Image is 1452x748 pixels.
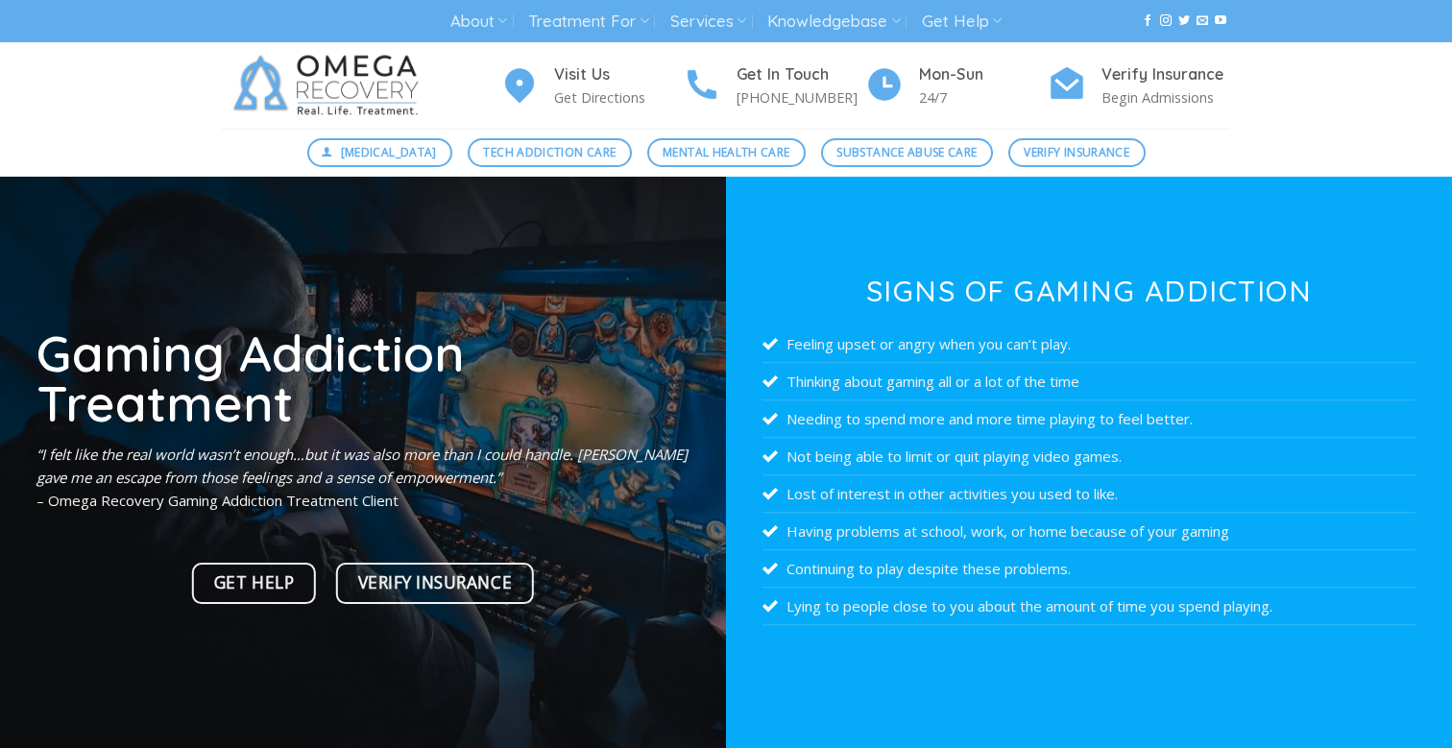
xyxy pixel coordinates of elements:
[1024,143,1129,161] span: Verify Insurance
[767,4,900,39] a: Knowledgebase
[528,4,648,39] a: Treatment For
[663,143,789,161] span: Mental Health Care
[1160,14,1172,28] a: Follow on Instagram
[214,569,294,596] span: Get Help
[737,62,865,87] h4: Get In Touch
[1142,14,1153,28] a: Follow on Facebook
[336,563,534,604] a: Verify Insurance
[36,445,688,487] em: “I felt like the real world wasn’t enough…but it was also more than I could handle. [PERSON_NAME]...
[762,438,1416,475] li: Not being able to limit or quit playing video games.
[450,4,507,39] a: About
[500,62,683,109] a: Visit Us Get Directions
[1008,138,1146,167] a: Verify Insurance
[1101,62,1230,87] h4: Verify Insurance
[358,569,512,596] span: Verify Insurance
[919,86,1048,109] p: 24/7
[762,326,1416,363] li: Feeling upset or angry when you can’t play.
[683,62,865,109] a: Get In Touch [PHONE_NUMBER]
[483,143,616,161] span: Tech Addiction Care
[836,143,977,161] span: Substance Abuse Care
[1048,62,1230,109] a: Verify Insurance Begin Admissions
[1197,14,1208,28] a: Send us an email
[554,86,683,109] p: Get Directions
[762,277,1416,305] h3: Signs of Gaming Addiction
[1101,86,1230,109] p: Begin Admissions
[554,62,683,87] h4: Visit Us
[737,86,865,109] p: [PHONE_NUMBER]
[762,475,1416,513] li: Lost of interest in other activities you used to like.
[762,588,1416,625] li: Lying to people close to you about the amount of time you spend playing.
[762,363,1416,400] li: Thinking about gaming all or a lot of the time
[762,513,1416,550] li: Having problems at school, work, or home because of your gaming
[647,138,806,167] a: Mental Health Care
[1178,14,1190,28] a: Follow on Twitter
[341,143,437,161] span: [MEDICAL_DATA]
[762,550,1416,588] li: Continuing to play despite these problems.
[922,4,1002,39] a: Get Help
[468,138,632,167] a: Tech Addiction Care
[36,443,690,512] p: – Omega Recovery Gaming Addiction Treatment Client
[1215,14,1226,28] a: Follow on YouTube
[36,327,690,428] h1: Gaming Addiction Treatment
[222,42,438,129] img: Omega Recovery
[821,138,993,167] a: Substance Abuse Care
[307,138,453,167] a: [MEDICAL_DATA]
[919,62,1048,87] h4: Mon-Sun
[670,4,746,39] a: Services
[192,563,316,604] a: Get Help
[762,400,1416,438] li: Needing to spend more and more time playing to feel better.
